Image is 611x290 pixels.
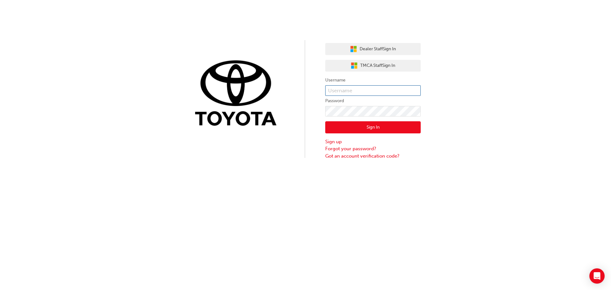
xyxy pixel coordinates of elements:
[325,43,421,55] button: Dealer StaffSign In
[325,60,421,72] button: TMCA StaffSign In
[589,268,605,284] div: Open Intercom Messenger
[325,138,421,145] a: Sign up
[325,76,421,84] label: Username
[325,121,421,133] button: Sign In
[325,85,421,96] input: Username
[325,97,421,105] label: Password
[325,152,421,160] a: Got an account verification code?
[360,62,395,69] span: TMCA Staff Sign In
[190,59,286,129] img: Trak
[360,46,396,53] span: Dealer Staff Sign In
[325,145,421,152] a: Forgot your password?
